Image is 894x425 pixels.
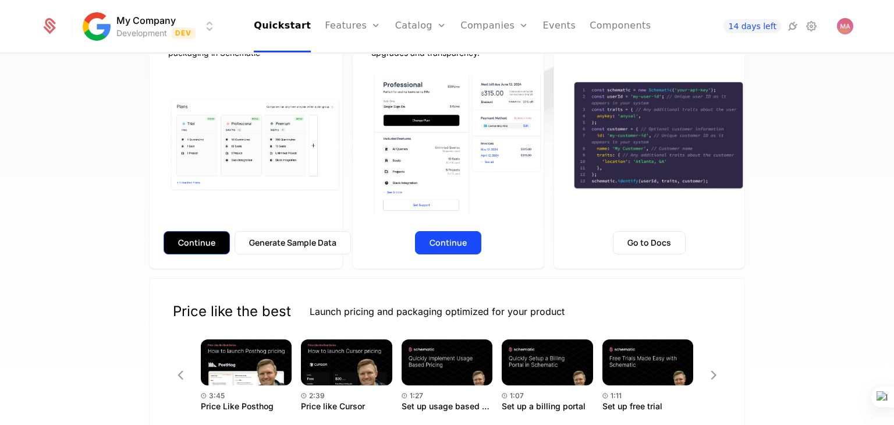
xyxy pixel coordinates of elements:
[86,13,217,39] button: Select environment
[706,367,721,383] button: Next
[116,13,176,27] span: My Company
[209,392,225,399] span: 3:45
[168,96,342,193] img: Plan cards
[309,392,325,399] span: 2:39
[371,70,544,220] img: Component view
[301,339,392,412] a: Price like Cursor2:39Price like Cursor
[172,27,196,39] span: Dev
[611,392,622,399] span: 1:11
[410,392,423,399] span: 1:27
[201,402,292,411] div: Price Like Posthog
[837,18,853,34] img: Mudar Alkasem
[415,231,481,254] button: Continue
[173,367,188,383] button: Previous
[602,402,693,411] div: Set up free trial
[116,27,167,39] div: Development
[301,402,392,411] div: Price like Cursor
[235,231,351,254] button: Generate Sample Data
[804,19,818,33] a: Settings
[201,339,292,412] a: Price Like Posthog3:45Price Like Posthog
[786,19,800,33] a: Integrations
[502,402,593,411] div: Set up a billing portal
[602,339,693,412] a: Set up free trial1:11Set up free trial
[613,231,686,254] button: Go to Docs
[83,12,111,41] img: My Company
[402,402,492,411] div: Set up usage based pricing
[723,19,781,33] a: 14 days left
[837,18,853,34] button: Open user button
[573,81,745,190] img: Schematic integration code
[510,392,524,399] span: 1:07
[402,339,492,412] a: Set up usage based pricing1:27Set up usage based pricing
[164,231,230,254] button: Continue
[502,339,593,412] a: Set up a billing portal1:07Set up a billing portal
